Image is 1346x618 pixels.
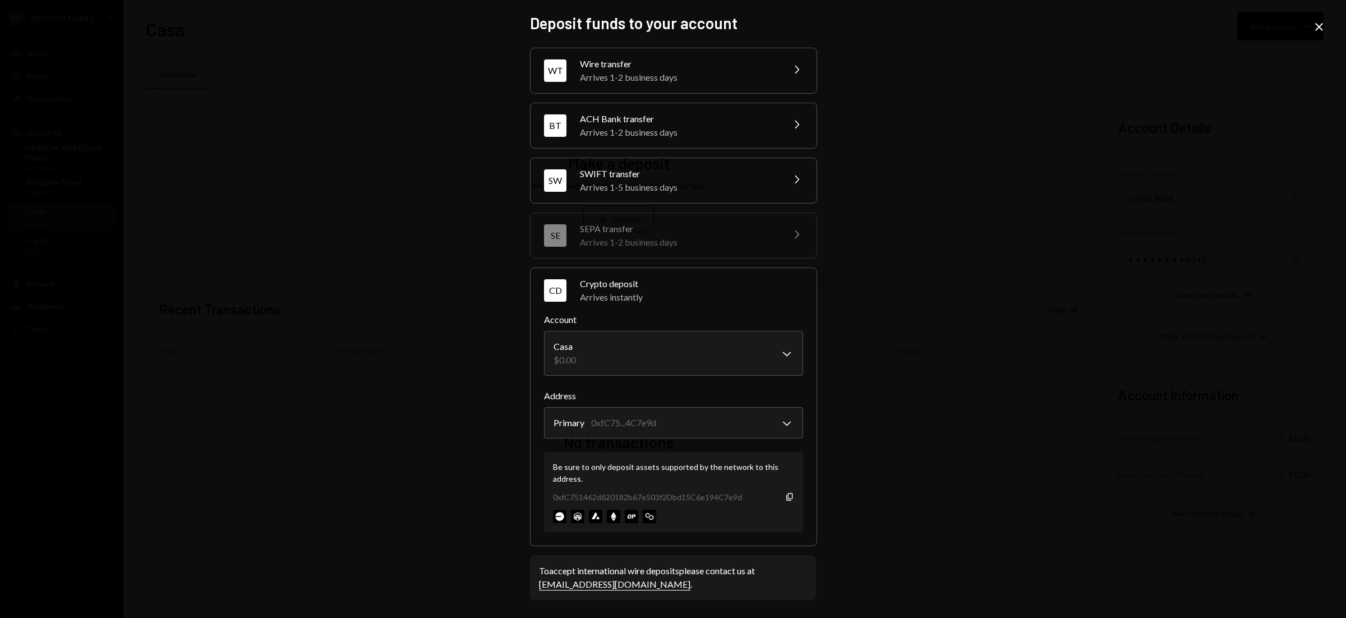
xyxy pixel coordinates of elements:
[531,103,817,148] button: BTACH Bank transferArrives 1-2 business days
[553,461,794,485] div: Be sure to only deposit assets supported by the network to this address.
[580,236,776,249] div: Arrives 1-2 business days
[544,331,803,376] button: Account
[544,114,566,137] div: BT
[607,510,620,523] img: ethereum-mainnet
[553,510,566,523] img: base-mainnet
[530,12,816,34] h2: Deposit funds to your account
[544,389,803,403] label: Address
[539,564,807,591] div: To accept international wire deposits please contact us at .
[591,416,656,430] div: 0xfC75...4C7e9d
[531,158,817,203] button: SWSWIFT transferArrives 1-5 business days
[571,510,584,523] img: arbitrum-mainnet
[531,268,817,313] button: CDCrypto depositArrives instantly
[589,510,602,523] img: avalanche-mainnet
[544,407,803,439] button: Address
[539,579,690,591] a: [EMAIL_ADDRESS][DOMAIN_NAME]
[544,279,566,302] div: CD
[580,277,803,290] div: Crypto deposit
[531,48,817,93] button: WTWire transferArrives 1-2 business days
[580,222,776,236] div: SEPA transfer
[531,213,817,258] button: SESEPA transferArrives 1-2 business days
[544,224,566,247] div: SE
[580,167,776,181] div: SWIFT transfer
[580,71,776,84] div: Arrives 1-2 business days
[625,510,638,523] img: optimism-mainnet
[544,59,566,82] div: WT
[544,313,803,532] div: CDCrypto depositArrives instantly
[553,491,742,503] div: 0xfC751462d620182b67e503f2Dbd15C6e194C7e9d
[580,181,776,194] div: Arrives 1-5 business days
[580,57,776,71] div: Wire transfer
[580,126,776,139] div: Arrives 1-2 business days
[544,169,566,192] div: SW
[643,510,656,523] img: polygon-mainnet
[580,290,803,304] div: Arrives instantly
[544,313,803,326] label: Account
[580,112,776,126] div: ACH Bank transfer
